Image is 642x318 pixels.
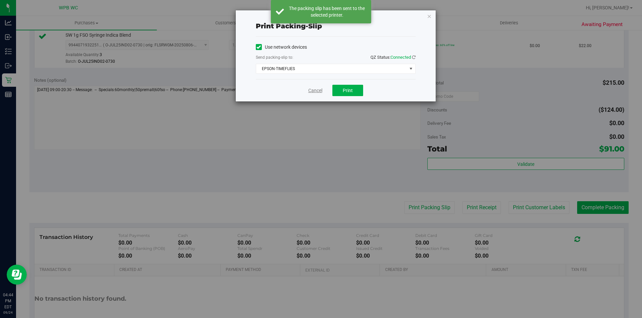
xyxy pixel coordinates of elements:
[256,64,407,73] span: EPSON-TIMEFLIES
[332,85,363,96] button: Print
[256,44,307,51] label: Use network devices
[308,87,322,94] a: Cancel
[256,54,293,60] label: Send packing-slip to:
[370,55,416,60] span: QZ Status:
[256,22,322,30] span: Print packing-slip
[391,55,411,60] span: Connected
[288,5,366,18] div: The packing slip has been sent to the selected printer.
[407,64,415,73] span: select
[343,88,353,93] span: Print
[7,265,27,285] iframe: Resource center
